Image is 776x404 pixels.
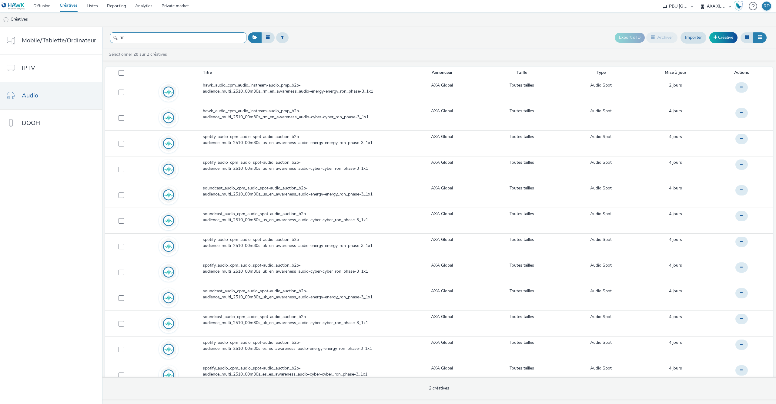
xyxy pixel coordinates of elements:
a: Audio Spot [590,185,612,191]
div: 4 octobre 2025, 11:32 [669,340,682,346]
th: Annonceur [404,67,480,79]
div: RD [764,2,770,11]
span: soundcast_audio_cpm_audio_spot-audio_auction_b2b-audience_multi_2510_00m30s_uk_en_awareness_audio... [203,314,401,326]
a: soundcast_audio_cpm_audio_spot-audio_auction_b2b-audience_multi_2510_00m30s_uk_en_awareness_audio... [203,288,404,304]
span: spotify_audio_cpm_audio_spot-audio_auction_b2b-audience_multi_2510_00m30s_es_es_awareness_audio-c... [203,365,401,378]
a: Hawk Academy [734,1,746,11]
a: Toutes tailles [510,262,534,268]
a: Toutes tailles [510,314,534,320]
span: 4 jours [669,134,682,140]
img: audio.svg [160,263,177,281]
a: Importer [681,32,706,43]
span: 4 jours [669,340,682,345]
a: 4 octobre 2025, 11:35 [669,185,682,191]
th: Mise à jour [638,67,712,79]
img: audio.svg [160,186,177,204]
a: Audio Spot [590,314,612,320]
span: 4 jours [669,288,682,294]
img: audio [3,17,9,23]
span: hawk_audio_cpm_audio_instream-audio_pmp_b2b-audience_multi_2510_00m30s_rm_en_awareness_audio-cybe... [203,108,401,120]
th: Actions [713,67,773,79]
div: Hawk Academy [734,1,743,11]
a: AXA Global [431,262,453,268]
div: 4 octobre 2025, 11:35 [669,159,682,166]
a: Toutes tailles [510,237,534,243]
a: Toutes tailles [510,288,534,294]
span: 4 jours [669,211,682,217]
a: Toutes tailles [510,365,534,371]
a: AXA Global [431,159,453,166]
a: AXA Global [431,314,453,320]
a: spotify_audio_cpm_audio_spot-audio_auction_b2b-audience_multi_2510_00m30s_us_en_awareness_audio-e... [203,134,404,149]
a: Toutes tailles [510,82,534,88]
a: AXA Global [431,237,453,243]
a: AXA Global [431,288,453,294]
a: Toutes tailles [510,185,534,191]
a: hawk_audio_cpm_audio_instream-audio_pmp_b2b-audience_multi_2510_00m30s_rm_en_awareness_audio-ener... [203,82,404,98]
span: 4 jours [669,262,682,268]
a: 4 octobre 2025, 11:32 [669,365,682,371]
img: audio.svg [160,340,177,358]
span: Audio [22,91,38,100]
a: Audio Spot [590,82,612,88]
span: 2 jours [669,82,682,88]
th: Type [564,67,638,79]
a: AXA Global [431,185,453,191]
span: 2 créatives [429,385,449,391]
a: 4 octobre 2025, 11:33 [669,288,682,294]
a: spotify_audio_cpm_audio_spot-audio_auction_b2b-audience_multi_2510_00m30s_uk_en_awareness_audio-e... [203,237,404,252]
img: audio.svg [160,238,177,255]
img: audio.svg [160,212,177,229]
span: 4 jours [669,314,682,320]
a: spotify_audio_cpm_audio_spot-audio_auction_b2b-audience_multi_2510_00m30s_uk_en_awareness_audio-c... [203,262,404,278]
a: 4 octobre 2025, 11:33 [669,314,682,320]
button: Grille [741,32,754,43]
a: Créative [709,32,738,43]
span: spotify_audio_cpm_audio_spot-audio_auction_b2b-audience_multi_2510_00m30s_us_en_awareness_audio-e... [203,134,401,146]
a: Toutes tailles [510,340,534,346]
a: soundcast_audio_cpm_audio_spot-audio_auction_b2b-audience_multi_2510_00m30s_uk_en_awareness_audio... [203,314,404,329]
th: Taille [480,67,564,79]
a: Audio Spot [590,340,612,346]
a: Audio Spot [590,262,612,268]
img: audio.svg [160,109,177,126]
a: Toutes tailles [510,159,534,166]
a: hawk_audio_cpm_audio_instream-audio_pmp_b2b-audience_multi_2510_00m30s_rm_en_awareness_audio-cybe... [203,108,404,123]
span: hawk_audio_cpm_audio_instream-audio_pmp_b2b-audience_multi_2510_00m30s_rm_en_awareness_audio-ener... [203,82,401,95]
a: 4 octobre 2025, 11:34 [669,211,682,217]
a: AXA Global [431,365,453,371]
span: spotify_audio_cpm_audio_spot-audio_auction_b2b-audience_multi_2510_00m30s_us_en_awareness_audio-c... [203,159,401,172]
a: soundcast_audio_cpm_audio_spot-audio_auction_b2b-audience_multi_2510_00m30s_us_en_awareness_audio... [203,185,404,201]
span: soundcast_audio_cpm_audio_spot-audio_auction_b2b-audience_multi_2510_00m30s_us_en_awareness_audio... [203,211,401,223]
a: 4 octobre 2025, 12:04 [669,108,682,114]
img: audio.svg [160,135,177,152]
a: Audio Spot [590,365,612,371]
a: Audio Spot [590,237,612,243]
span: 4 jours [669,185,682,191]
img: audio.svg [160,83,177,101]
a: AXA Global [431,340,453,346]
th: Titre [202,67,404,79]
img: audio.svg [160,289,177,307]
a: 4 octobre 2025, 11:36 [669,134,682,140]
span: 4 jours [669,108,682,114]
a: Sélectionner sur 2 créatives [108,51,169,57]
a: 6 octobre 2025, 16:04 [669,82,682,88]
span: soundcast_audio_cpm_audio_spot-audio_auction_b2b-audience_multi_2510_00m30s_us_en_awareness_audio... [203,185,401,198]
a: soundcast_audio_cpm_audio_spot-audio_auction_b2b-audience_multi_2510_00m30s_us_en_awareness_audio... [203,211,404,226]
span: DOOH [22,119,40,127]
a: Audio Spot [590,288,612,294]
a: 4 octobre 2025, 11:34 [669,237,682,243]
button: Export d'ID [615,33,645,42]
span: spotify_audio_cpm_audio_spot-audio_auction_b2b-audience_multi_2510_00m30s_es_es_awareness_audio-e... [203,340,401,352]
a: Toutes tailles [510,108,534,114]
a: 4 octobre 2025, 11:33 [669,262,682,268]
a: Toutes tailles [510,211,534,217]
